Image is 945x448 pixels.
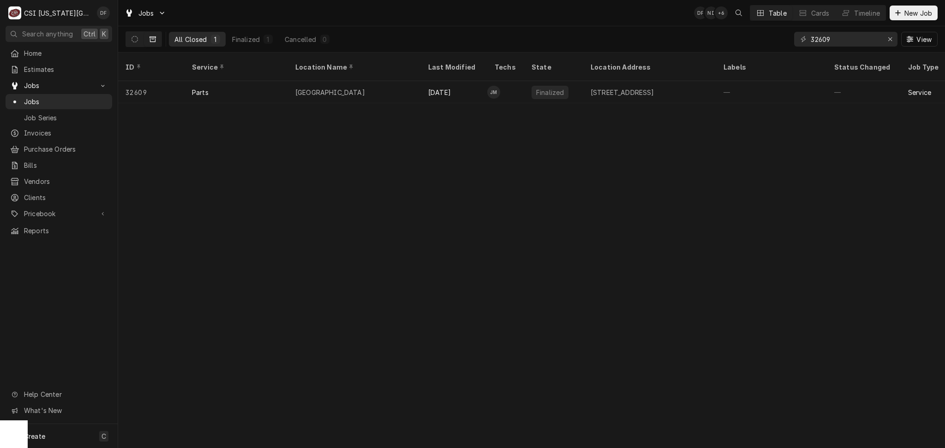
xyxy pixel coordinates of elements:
[6,26,112,42] button: Search anythingCtrlK
[121,6,170,21] a: Go to Jobs
[487,86,500,99] div: Joshua Marshall's Avatar
[731,6,746,20] button: Open search
[694,6,707,19] div: DF
[6,110,112,125] a: Job Series
[8,6,21,19] div: CSI Kansas City's Avatar
[265,35,271,44] div: 1
[694,6,707,19] div: David Fannin's Avatar
[705,6,718,19] div: NI
[532,62,576,72] div: State
[883,32,897,47] button: Erase input
[827,81,901,103] div: —
[97,6,110,19] div: DF
[915,35,933,44] span: View
[6,174,112,189] a: Vendors
[24,209,94,218] span: Pricebook
[84,29,96,39] span: Ctrl
[6,141,112,157] a: Purchase Orders
[495,62,517,72] div: Techs
[24,113,108,123] span: Job Series
[6,158,112,173] a: Bills
[97,6,110,19] div: David Fannin's Avatar
[890,6,938,20] button: New Job
[213,35,218,44] div: 1
[811,8,830,18] div: Cards
[903,8,934,18] span: New Job
[6,190,112,205] a: Clients
[24,226,108,236] span: Reports
[24,193,108,202] span: Clients
[24,8,92,18] div: CSI [US_STATE][GEOGRAPHIC_DATA]
[24,65,108,74] span: Estimates
[715,6,728,19] div: + 6
[24,81,94,90] span: Jobs
[24,406,107,415] span: What's New
[421,81,487,103] div: [DATE]
[24,97,108,106] span: Jobs
[24,177,108,186] span: Vendors
[6,206,112,221] a: Go to Pricebook
[126,62,175,72] div: ID
[535,88,565,97] div: Finalized
[192,62,279,72] div: Service
[854,8,880,18] div: Timeline
[24,389,107,399] span: Help Center
[6,403,112,418] a: Go to What's New
[6,125,112,141] a: Invoices
[8,6,21,19] div: C
[295,88,365,97] div: [GEOGRAPHIC_DATA]
[6,78,112,93] a: Go to Jobs
[428,62,478,72] div: Last Modified
[102,431,106,441] span: C
[705,6,718,19] div: Nate Ingram's Avatar
[24,144,108,154] span: Purchase Orders
[811,32,880,47] input: Keyword search
[24,128,108,138] span: Invoices
[487,86,500,99] div: JM
[6,46,112,61] a: Home
[295,62,412,72] div: Location Name
[118,81,185,103] div: 32609
[6,62,112,77] a: Estimates
[834,62,893,72] div: Status Changed
[6,387,112,402] a: Go to Help Center
[6,94,112,109] a: Jobs
[6,223,112,238] a: Reports
[908,88,931,97] div: Service
[24,48,108,58] span: Home
[769,8,787,18] div: Table
[285,35,316,44] div: Cancelled
[232,35,260,44] div: Finalized
[24,432,45,440] span: Create
[724,62,819,72] div: Labels
[591,88,654,97] div: [STREET_ADDRESS]
[174,35,207,44] div: All Closed
[22,29,73,39] span: Search anything
[901,32,938,47] button: View
[716,81,827,103] div: —
[322,35,328,44] div: 0
[591,62,707,72] div: Location Address
[24,160,108,170] span: Bills
[138,8,154,18] span: Jobs
[192,88,209,97] div: Parts
[102,29,106,39] span: K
